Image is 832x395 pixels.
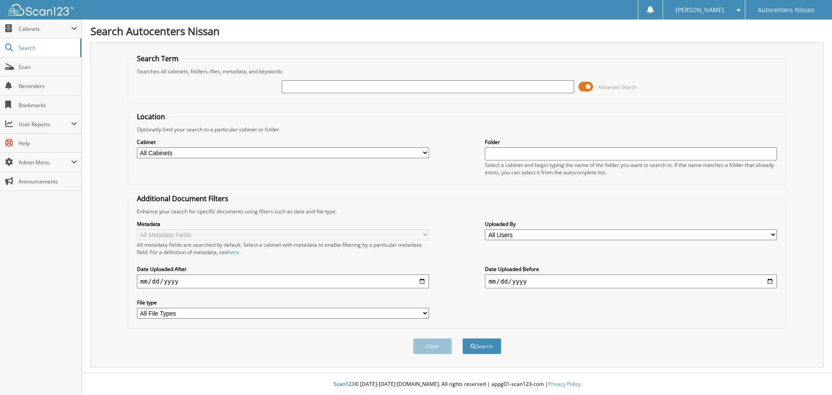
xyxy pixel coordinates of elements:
[485,274,777,288] input: end
[133,54,183,63] legend: Search Term
[137,299,429,306] label: File type
[133,208,782,215] div: Enhance your search for specific documents using filters such as date and file type.
[137,220,429,228] label: Metadata
[137,265,429,273] label: Date Uploaded After
[485,138,777,146] label: Folder
[19,25,71,33] span: Cabinets
[19,101,77,109] span: Bookmarks
[133,68,782,75] div: Searches all cabinets, folders, files, metadata, and keywords
[133,126,782,133] div: Optionally limit your search to a particular cabinet or folder
[334,380,354,388] span: Scan123
[462,338,501,354] button: Search
[19,178,77,185] span: Announcements
[598,84,637,90] span: Advanced Search
[133,194,233,203] legend: Additional Document Filters
[413,338,452,354] button: Clear
[133,112,169,121] legend: Location
[91,24,823,38] h1: Search Autocenters Nissan
[758,7,815,13] span: Autocenters Nissan
[82,374,832,395] div: © [DATE]-[DATE] [DOMAIN_NAME]. All rights reserved | appg01-scan123-com |
[137,138,429,146] label: Cabinet
[19,140,77,147] span: Help
[228,248,239,256] a: here
[9,4,74,16] img: scan123-logo-white.svg
[485,265,777,273] label: Date Uploaded Before
[19,121,71,128] span: User Reports
[137,274,429,288] input: start
[19,44,76,52] span: Search
[485,220,777,228] label: Uploaded By
[19,82,77,90] span: Reminders
[19,63,77,71] span: Scan
[676,7,724,13] span: [PERSON_NAME]
[548,380,581,388] a: Privacy Policy
[485,161,777,176] div: Select a cabinet and begin typing the name of the folder you want to search in. If the name match...
[137,241,429,256] div: All metadata fields are searched by default. Select a cabinet with metadata to enable filtering b...
[19,159,71,166] span: Admin Menu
